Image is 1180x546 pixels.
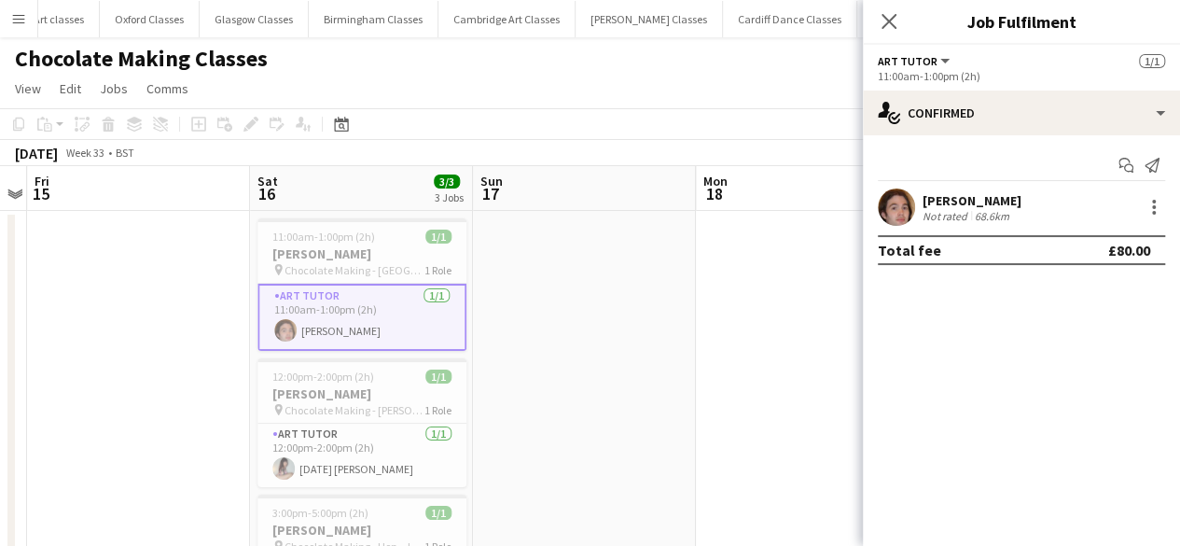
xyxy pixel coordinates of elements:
[257,358,466,487] app-job-card: 12:00pm-2:00pm (2h)1/1[PERSON_NAME] Chocolate Making - [PERSON_NAME]1 RoleArt Tutor1/112:00pm-2:0...
[878,241,941,259] div: Total fee
[576,1,723,37] button: [PERSON_NAME] Classes
[438,1,576,37] button: Cambridge Art Classes
[272,506,368,520] span: 3:00pm-5:00pm (2h)
[62,146,108,160] span: Week 33
[434,175,460,189] span: 3/3
[15,80,41,97] span: View
[257,424,466,487] app-card-role: Art Tutor1/112:00pm-2:00pm (2h)[DATE] [PERSON_NAME]
[424,263,451,277] span: 1 Role
[257,385,466,402] h3: [PERSON_NAME]
[60,80,81,97] span: Edit
[92,77,135,101] a: Jobs
[257,522,466,539] h3: [PERSON_NAME]
[878,69,1165,83] div: 11:00am-1:00pm (2h)
[1139,54,1165,68] span: 1/1
[272,230,375,244] span: 11:00am-1:00pm (2h)
[7,77,49,101] a: View
[309,1,438,37] button: Birmingham Classes
[146,80,188,97] span: Comms
[703,173,728,189] span: Mon
[200,1,309,37] button: Glasgow Classes
[923,192,1021,209] div: [PERSON_NAME]
[857,1,975,37] button: Edinburgh Classes
[15,144,58,162] div: [DATE]
[435,190,464,204] div: 3 Jobs
[32,183,49,204] span: 15
[424,403,451,417] span: 1 Role
[878,54,937,68] span: Art Tutor
[480,173,503,189] span: Sun
[971,209,1013,223] div: 68.6km
[139,77,196,101] a: Comms
[116,146,134,160] div: BST
[257,245,466,262] h3: [PERSON_NAME]
[272,370,374,384] span: 12:00pm-2:00pm (2h)
[255,183,278,204] span: 16
[285,403,424,417] span: Chocolate Making - [PERSON_NAME]
[285,263,424,277] span: Chocolate Making - [GEOGRAPHIC_DATA]
[723,1,857,37] button: Cardiff Dance Classes
[100,1,200,37] button: Oxford Classes
[878,54,952,68] button: Art Tutor
[35,173,49,189] span: Fri
[425,506,451,520] span: 1/1
[257,173,278,189] span: Sat
[863,91,1180,135] div: Confirmed
[425,230,451,244] span: 1/1
[257,218,466,351] app-job-card: 11:00am-1:00pm (2h)1/1[PERSON_NAME] Chocolate Making - [GEOGRAPHIC_DATA]1 RoleArt Tutor1/111:00am...
[425,370,451,384] span: 1/1
[100,80,128,97] span: Jobs
[1108,241,1150,259] div: £80.00
[863,9,1180,34] h3: Job Fulfilment
[923,209,971,223] div: Not rated
[52,77,89,101] a: Edit
[15,45,268,73] h1: Chocolate Making Classes
[701,183,728,204] span: 18
[257,284,466,351] app-card-role: Art Tutor1/111:00am-1:00pm (2h)[PERSON_NAME]
[478,183,503,204] span: 17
